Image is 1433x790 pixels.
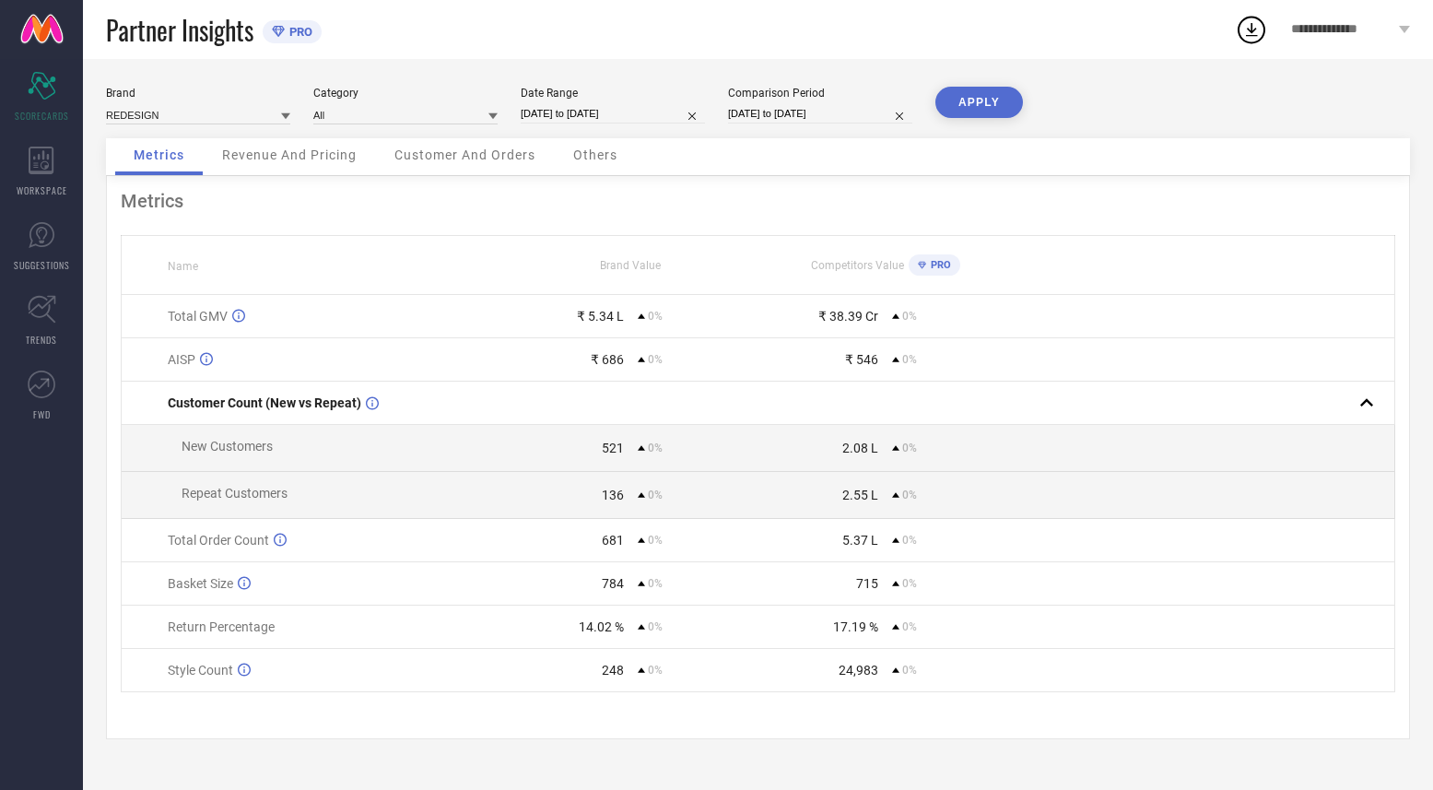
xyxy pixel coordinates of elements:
[285,25,312,39] span: PRO
[106,87,290,100] div: Brand
[121,190,1395,212] div: Metrics
[935,87,1023,118] button: APPLY
[856,576,878,591] div: 715
[902,353,917,366] span: 0%
[648,442,663,454] span: 0%
[15,109,69,123] span: SCORECARDS
[591,352,624,367] div: ₹ 686
[845,352,878,367] div: ₹ 546
[168,352,195,367] span: AISP
[926,259,951,271] span: PRO
[648,489,663,501] span: 0%
[602,488,624,502] div: 136
[902,310,917,323] span: 0%
[168,619,275,634] span: Return Percentage
[602,576,624,591] div: 784
[1235,13,1268,46] div: Open download list
[521,87,705,100] div: Date Range
[33,407,51,421] span: FWD
[902,489,917,501] span: 0%
[842,488,878,502] div: 2.55 L
[818,309,878,324] div: ₹ 38.39 Cr
[728,87,912,100] div: Comparison Period
[602,533,624,548] div: 681
[394,147,535,162] span: Customer And Orders
[106,11,253,49] span: Partner Insights
[14,258,70,272] span: SUGGESTIONS
[648,620,663,633] span: 0%
[648,577,663,590] span: 0%
[728,104,912,124] input: Select comparison period
[521,104,705,124] input: Select date range
[222,147,357,162] span: Revenue And Pricing
[134,147,184,162] span: Metrics
[600,259,661,272] span: Brand Value
[26,333,57,347] span: TRENDS
[648,664,663,677] span: 0%
[839,663,878,678] div: 24,983
[17,183,67,197] span: WORKSPACE
[902,442,917,454] span: 0%
[168,260,198,273] span: Name
[842,533,878,548] div: 5.37 L
[168,395,361,410] span: Customer Count (New vs Repeat)
[168,533,269,548] span: Total Order Count
[648,353,663,366] span: 0%
[902,577,917,590] span: 0%
[842,441,878,455] div: 2.08 L
[168,576,233,591] span: Basket Size
[648,534,663,547] span: 0%
[602,441,624,455] div: 521
[168,309,228,324] span: Total GMV
[902,620,917,633] span: 0%
[577,309,624,324] div: ₹ 5.34 L
[902,534,917,547] span: 0%
[902,664,917,677] span: 0%
[573,147,617,162] span: Others
[313,87,498,100] div: Category
[579,619,624,634] div: 14.02 %
[168,663,233,678] span: Style Count
[182,486,288,501] span: Repeat Customers
[648,310,663,323] span: 0%
[602,663,624,678] div: 248
[833,619,878,634] div: 17.19 %
[182,439,273,454] span: New Customers
[811,259,904,272] span: Competitors Value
